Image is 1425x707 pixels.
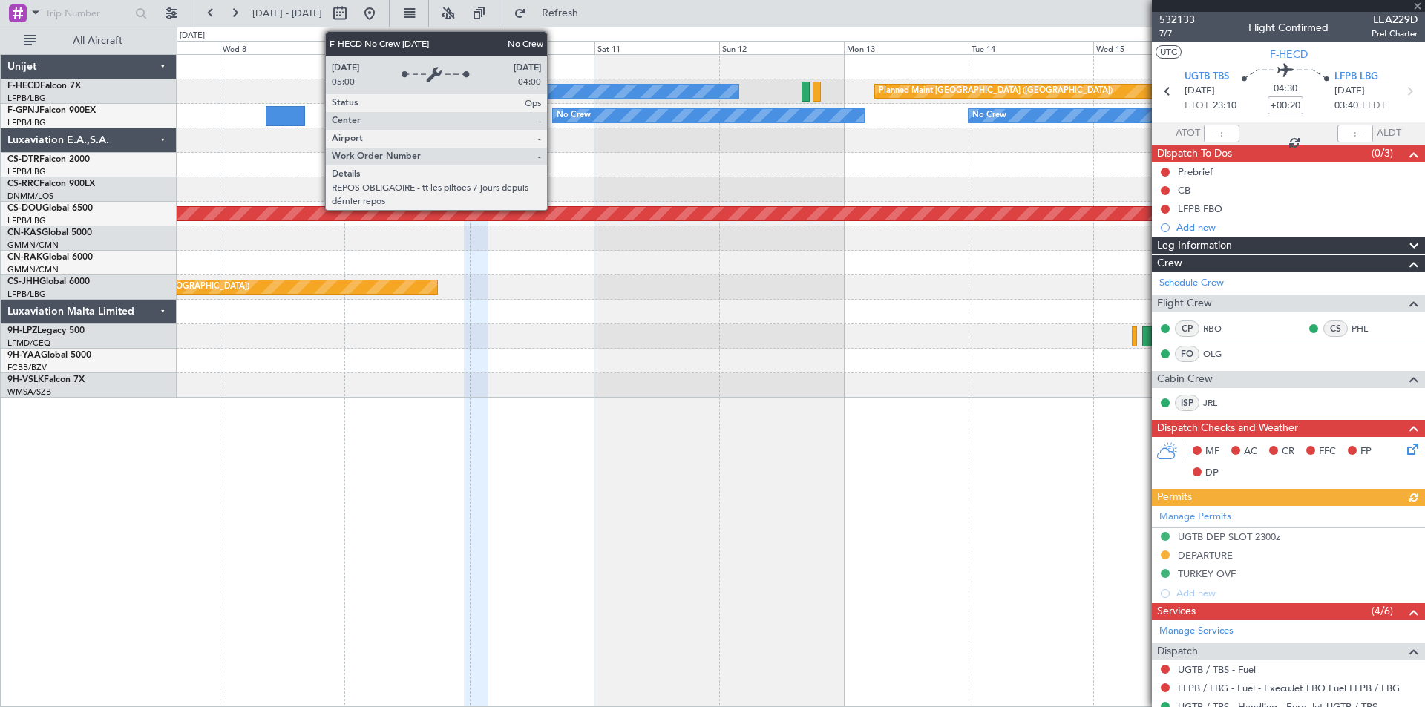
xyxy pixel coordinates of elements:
[1248,20,1329,36] div: Flight Confirmed
[16,29,161,53] button: All Aircraft
[7,289,46,300] a: LFPB/LBG
[1157,255,1182,272] span: Crew
[1157,643,1198,660] span: Dispatch
[1178,203,1222,215] div: LFPB FBO
[7,240,59,251] a: GMMN/CMN
[7,204,93,213] a: CS-DOUGlobal 6500
[180,30,205,42] div: [DATE]
[7,228,92,237] a: CN-KASGlobal 5000
[1178,663,1256,676] a: UGTB / TBS - Fuel
[7,106,39,115] span: F-GPNJ
[7,228,42,237] span: CN-KAS
[1319,444,1336,459] span: FFC
[1323,320,1348,337] div: CS
[1185,70,1229,85] span: UGTB TBS
[1274,82,1297,96] span: 04:30
[7,155,90,164] a: CS-DTRFalcon 2000
[1157,295,1212,312] span: Flight Crew
[7,166,46,177] a: LFPB/LBG
[7,277,39,286] span: CS-JHH
[7,351,91,360] a: 9H-YAAGlobal 5000
[7,106,96,115] a: F-GPNJFalcon 900EX
[7,362,47,373] a: FCBB/BZV
[252,7,322,20] span: [DATE] - [DATE]
[1178,682,1400,694] a: LFPB / LBG - Fuel - ExecuJet FBO Fuel LFPB / LBG
[879,80,1113,102] div: Planned Maint [GEOGRAPHIC_DATA] ([GEOGRAPHIC_DATA])
[7,277,90,286] a: CS-JHHGlobal 6000
[344,41,469,54] div: Thu 9
[7,253,42,262] span: CN-RAK
[7,82,40,91] span: F-HECD
[1185,84,1215,99] span: [DATE]
[1203,322,1236,335] a: RBO
[1372,27,1418,40] span: Pref Charter
[1157,603,1196,620] span: Services
[1159,624,1234,639] a: Manage Services
[499,80,534,102] div: No Crew
[1157,420,1298,437] span: Dispatch Checks and Weather
[39,36,157,46] span: All Aircraft
[1178,184,1190,197] div: CB
[1175,346,1199,362] div: FO
[1176,221,1418,234] div: Add new
[7,351,41,360] span: 9H-YAA
[1159,27,1195,40] span: 7/7
[1093,41,1218,54] div: Wed 15
[7,180,39,188] span: CS-RRC
[7,191,53,202] a: DNMM/LOS
[1334,70,1378,85] span: LFPB LBG
[1372,603,1393,619] span: (4/6)
[557,105,591,127] div: No Crew
[1175,320,1199,337] div: CP
[45,2,131,24] input: Trip Number
[1205,444,1219,459] span: MF
[1157,145,1232,162] span: Dispatch To-Dos
[7,253,93,262] a: CN-RAKGlobal 6000
[1244,444,1257,459] span: AC
[7,204,42,213] span: CS-DOU
[1362,99,1386,114] span: ELDT
[1334,99,1358,114] span: 03:40
[7,326,85,335] a: 9H-LPZLegacy 500
[1159,276,1224,291] a: Schedule Crew
[1360,444,1372,459] span: FP
[1377,126,1401,141] span: ALDT
[7,93,46,104] a: LFPB/LBG
[1352,322,1385,335] a: PHL
[1372,12,1418,27] span: LEA229D
[1157,237,1232,254] span: Leg Information
[507,1,596,25] button: Refresh
[1156,45,1182,59] button: UTC
[7,117,46,128] a: LFPB/LBG
[1178,165,1213,178] div: Prebrief
[969,41,1093,54] div: Tue 14
[529,8,592,19] span: Refresh
[719,41,844,54] div: Sun 12
[1205,466,1219,481] span: DP
[7,155,39,164] span: CS-DTR
[7,215,46,226] a: LFPB/LBG
[594,41,719,54] div: Sat 11
[1185,99,1209,114] span: ETOT
[1175,395,1199,411] div: ISP
[1203,396,1236,410] a: JRL
[972,105,1006,127] div: No Crew
[1176,126,1200,141] span: ATOT
[7,326,37,335] span: 9H-LPZ
[1157,371,1213,388] span: Cabin Crew
[1270,47,1308,62] span: F-HECD
[7,387,51,398] a: WMSA/SZB
[220,41,344,54] div: Wed 8
[1282,444,1294,459] span: CR
[1213,99,1236,114] span: 23:10
[7,375,44,384] span: 9H-VSLK
[7,375,85,384] a: 9H-VSLKFalcon 7X
[844,41,969,54] div: Mon 13
[7,82,81,91] a: F-HECDFalcon 7X
[1203,347,1236,361] a: OLG
[7,338,50,349] a: LFMD/CEQ
[1159,12,1195,27] span: 532133
[1372,145,1393,161] span: (0/3)
[7,264,59,275] a: GMMN/CMN
[7,180,95,188] a: CS-RRCFalcon 900LX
